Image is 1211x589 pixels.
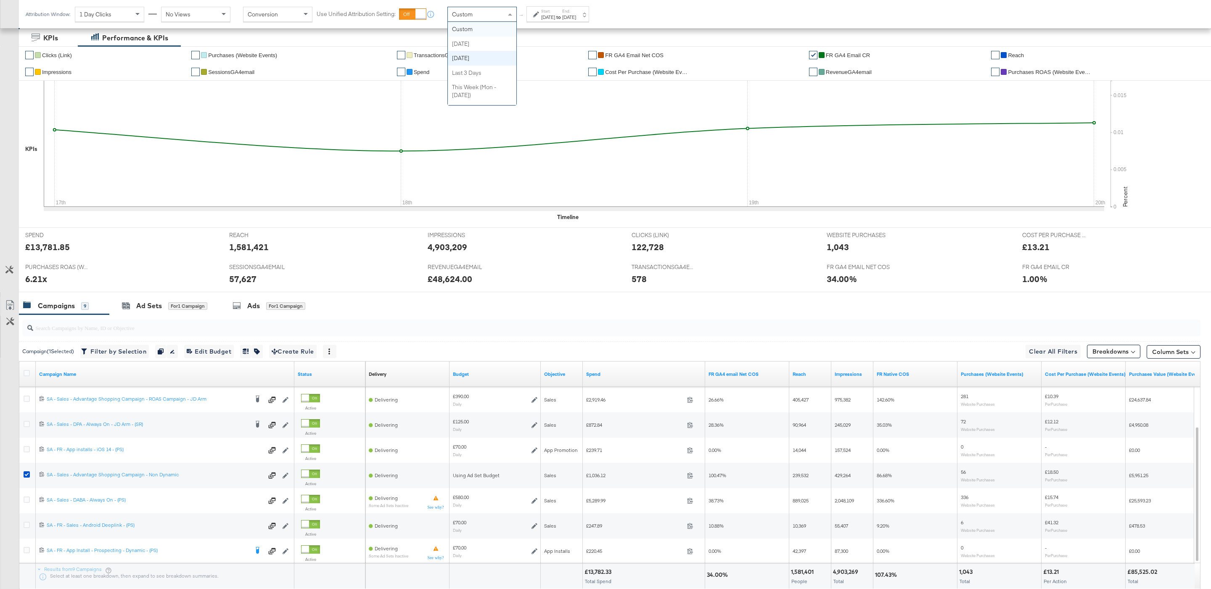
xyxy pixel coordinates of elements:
[544,472,556,478] span: Sales
[317,10,396,18] label: Use Unified Attribution Setting:
[448,80,516,102] div: This Week (Mon - [DATE])
[827,273,857,285] div: 34.00%
[961,477,995,482] sub: Website Purchases
[555,14,562,20] strong: to
[793,523,806,529] span: 10,369
[229,241,269,253] div: 1,581,421
[80,345,149,358] button: Filter by Selection
[793,472,809,478] span: 239,532
[1022,231,1085,239] span: COST PER PURCHASE (WEBSITE EVENTS)
[428,273,472,285] div: £48,624.00
[959,568,975,576] div: 1,043
[1044,578,1067,584] span: Per Action
[1045,444,1047,450] span: -
[961,494,968,500] span: 336
[448,66,516,80] div: Last 3 Days
[961,418,966,425] span: 72
[709,447,721,453] span: 0.00%
[835,523,848,529] span: 55,407
[586,472,684,478] span: £1,036.12
[877,371,954,378] a: FR Native COS
[369,554,408,558] sub: Some Ad Sets Inactive
[809,68,817,76] a: ✔
[414,52,469,58] span: TransactionsGA4email
[709,472,726,478] span: 100.47%
[47,421,249,428] div: SA - Sales - DPA - Always On - JD Arm - (SR)
[544,371,579,378] a: Your campaign's objective.
[453,393,469,400] div: £390.00
[877,548,889,554] span: 0.00%
[298,371,362,378] a: Shows the current state of your Ad Campaign.
[448,22,516,37] div: Custom
[301,456,320,461] label: Active
[518,14,526,17] span: ↑
[301,531,320,537] label: Active
[835,447,851,453] span: 157,524
[47,471,263,480] a: SA - Sales - Advantage Shopping Campaign - Non Dynamic
[793,422,806,428] span: 90,964
[1045,544,1047,551] span: -
[136,301,162,311] div: Ad Sets
[827,263,890,271] span: FR GA4 EMAIL NET COS
[47,396,249,402] div: SA - Sales - Advantage Shopping Campaign - ROAS Campaign - JD Arm
[544,422,556,428] span: Sales
[1087,345,1140,358] button: Breakdowns
[453,553,462,558] sub: Daily
[301,481,320,486] label: Active
[1043,568,1061,576] div: £13.21
[191,68,200,76] a: ✔
[453,452,462,457] sub: Daily
[301,506,320,512] label: Active
[1045,371,1126,378] a: The average cost for each purchase tracked by your Custom Audience pixel on your website after pe...
[961,553,995,558] sub: Website Purchases
[102,33,168,43] div: Performance & KPIs
[961,444,963,450] span: 0
[605,52,664,58] span: FR GA4 email Net COS
[187,346,231,357] span: Edit Budget
[1045,469,1058,475] span: £18.50
[453,427,462,432] sub: Daily
[397,68,405,76] a: ✔
[544,447,578,453] span: App Promotion
[961,519,963,526] span: 6
[47,497,263,505] a: SA - Sales - DABA - Always On - (PS)
[877,523,889,529] span: 9.20%
[826,69,872,75] span: RevenueGA4email
[1045,418,1058,425] span: £12.12
[269,345,317,358] button: Create Rule
[544,396,556,403] span: Sales
[1045,477,1067,482] sub: Per Purchase
[793,396,809,403] span: 405,427
[229,273,256,285] div: 57,627
[1022,273,1047,285] div: 1.00%
[961,544,963,551] span: 0
[229,263,292,271] span: SESSIONSGA4EMAIL
[397,51,405,59] a: ✔
[632,231,695,239] span: CLICKS (LINK)
[1045,519,1058,526] span: £41.32
[301,431,320,436] label: Active
[1045,452,1067,457] sub: Per Purchase
[827,231,890,239] span: WEBSITE PURCHASES
[38,301,75,311] div: Campaigns
[1129,447,1140,453] span: £0.00
[961,401,995,407] sub: Website Purchases
[1045,502,1067,507] sub: Per Purchase
[247,301,260,311] div: Ads
[544,497,556,504] span: Sales
[793,447,806,453] span: 14,044
[809,51,817,59] a: ✔
[453,444,466,450] div: £70.00
[184,345,234,358] button: Edit Budget
[709,548,721,554] span: 0.00%
[453,472,537,479] div: Using Ad Set Budget
[375,472,398,478] span: Delivering
[544,523,556,529] span: Sales
[43,33,58,43] div: KPIs
[428,263,491,271] span: REVENUEGA4EMAIL
[1045,401,1067,407] sub: Per Purchase
[453,371,537,378] a: The maximum amount you're willing to spend on your ads, on average each day or over the lifetime ...
[47,446,263,453] div: SA - FR - App installs - iOS 14 - (PS)
[793,371,828,378] a: The number of people your ad was served to.
[541,8,555,14] label: Start:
